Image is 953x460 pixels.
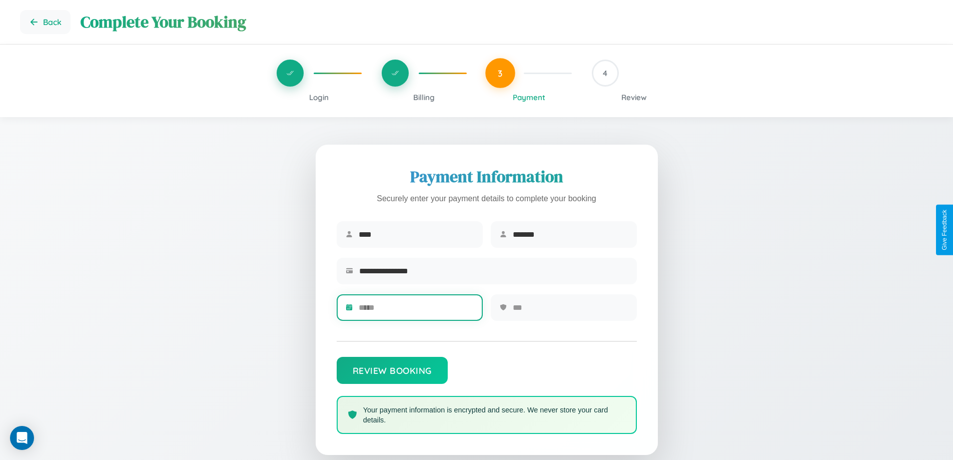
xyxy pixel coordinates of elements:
[513,93,545,102] span: Payment
[337,192,637,206] p: Securely enter your payment details to complete your booking
[309,93,329,102] span: Login
[337,166,637,188] h2: Payment Information
[603,68,607,78] span: 4
[10,426,34,450] div: Open Intercom Messenger
[413,93,435,102] span: Billing
[941,210,948,250] div: Give Feedback
[81,11,933,33] h1: Complete Your Booking
[363,405,626,425] p: Your payment information is encrypted and secure. We never store your card details.
[337,357,448,384] button: Review Booking
[498,68,503,79] span: 3
[20,10,71,34] button: Go back
[621,93,647,102] span: Review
